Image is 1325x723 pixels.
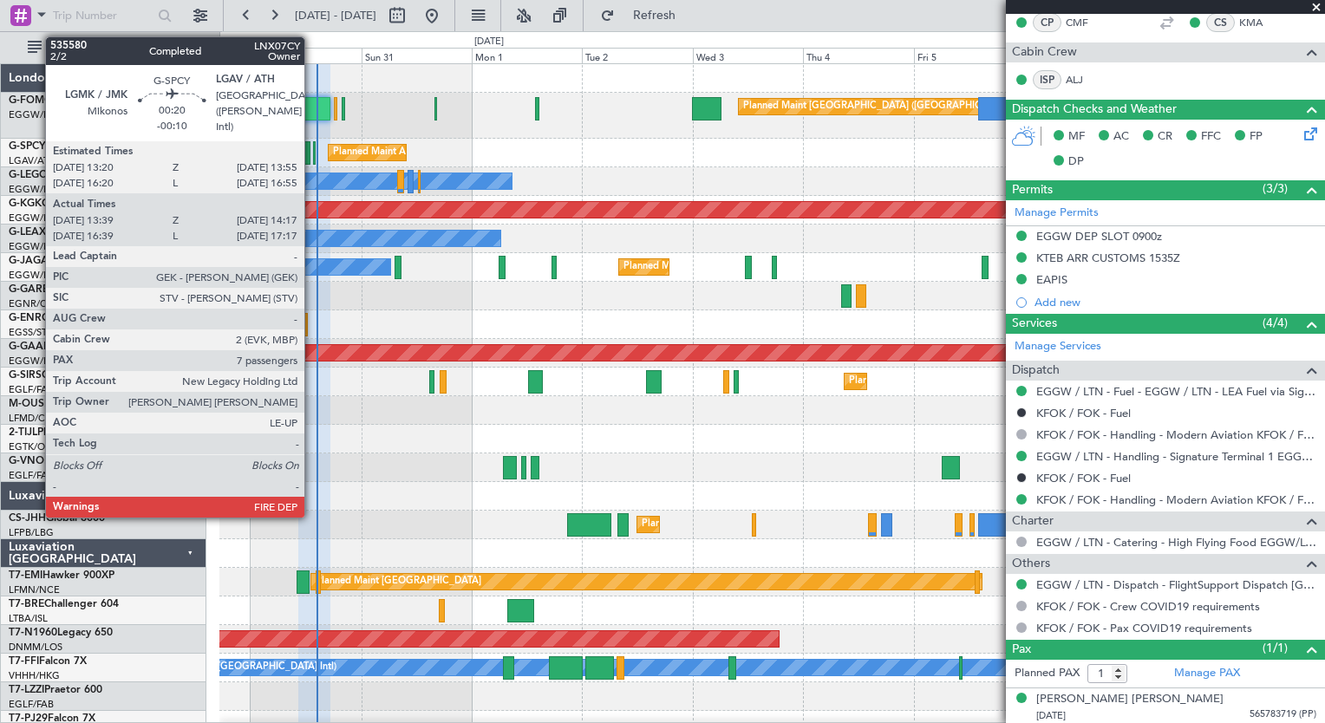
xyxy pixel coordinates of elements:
div: EAPIS [1036,272,1067,287]
div: Sat 30 [251,48,361,63]
span: Others [1012,554,1050,574]
div: ISP [1033,70,1061,89]
div: Planned Maint [GEOGRAPHIC_DATA] [316,569,481,595]
a: KFOK / FOK - Crew COVID19 requirements [1036,599,1260,614]
a: T7-LZZIPraetor 600 [9,685,102,695]
a: G-VNORChallenger 650 [9,456,126,466]
div: CP [1033,13,1061,32]
div: Sun 31 [362,48,472,63]
span: T7-LZZI [9,685,44,695]
a: G-SPCYLegacy 650 [9,141,101,152]
div: Planned Maint [GEOGRAPHIC_DATA] ([GEOGRAPHIC_DATA]) [642,511,915,537]
a: LFMN/NCE [9,583,60,596]
span: T7-BRE [9,599,44,609]
span: T7-EMI [9,570,42,581]
span: G-FOMO [9,95,53,106]
span: Pax [1012,640,1031,660]
a: LFPB/LBG [9,526,54,539]
div: [DATE] [474,35,504,49]
a: KFOK / FOK - Fuel [1036,406,1131,420]
span: G-LEGC [9,170,46,180]
span: Services [1012,314,1057,334]
a: LFMD/CEQ [9,412,59,425]
span: Refresh [618,10,691,22]
span: G-VNOR [9,456,51,466]
a: G-GARECessna Citation XLS+ [9,284,152,295]
a: EGNR/CEG [9,297,61,310]
span: FFC [1201,128,1221,146]
a: M-OUSECitation Mustang [9,399,134,409]
a: G-GAALCessna Citation XLS+ [9,342,152,352]
div: Tue 2 [582,48,692,63]
a: T7-N1960Legacy 650 [9,628,113,638]
a: Manage Services [1015,338,1101,355]
span: MF [1068,128,1085,146]
a: G-SIRSCitation Excel [9,370,108,381]
a: EGSS/STN [9,326,55,339]
span: Charter [1012,511,1054,531]
span: All Aircraft [45,42,183,54]
a: CS-JHHGlobal 6000 [9,513,105,524]
a: KFOK / FOK - Handling - Modern Aviation KFOK / FOK [1036,427,1316,442]
div: Owner Ibiza [225,254,278,280]
a: T7-FFIFalcon 7X [9,656,87,667]
a: EGGW / LTN - Fuel - EGGW / LTN - LEA Fuel via Signature in EGGW [1036,384,1316,399]
a: G-LEGCLegacy 600 [9,170,101,180]
a: EGGW/LTN [9,240,61,253]
span: FP [1250,128,1263,146]
a: DNMM/LOS [9,641,62,654]
span: M-OUSE [9,399,50,409]
a: Manage PAX [1174,665,1240,682]
a: CMF [1066,15,1105,30]
div: Planned Maint [GEOGRAPHIC_DATA] ([GEOGRAPHIC_DATA]) [743,94,1016,120]
a: G-JAGAPhenom 300 [9,256,109,266]
a: EGGW/LTN [9,183,61,196]
a: EGGW/LTN [9,269,61,282]
a: EGGW/LTN [9,355,61,368]
span: G-GAAL [9,342,49,352]
a: VHHH/HKG [9,669,60,682]
span: Dispatch Checks and Weather [1012,100,1177,120]
span: CS-JHH [9,513,46,524]
button: Refresh [592,2,696,29]
span: G-KGKG [9,199,49,209]
span: G-SPCY [9,141,46,152]
div: Mon 1 [472,48,582,63]
input: Trip Number [53,3,153,29]
span: Permits [1012,180,1053,200]
span: [DATE] [1036,709,1066,722]
a: G-LEAXCessna Citation XLS [9,227,142,238]
a: 2-TIJLPhenom 300 [9,427,98,438]
label: Planned PAX [1015,665,1080,682]
span: G-LEAX [9,227,46,238]
span: CR [1158,128,1172,146]
span: Dispatch [1012,361,1060,381]
a: EGGW/LTN [9,212,61,225]
span: 565783719 (PP) [1250,707,1316,722]
span: (4/4) [1263,314,1288,332]
a: EGLF/FAB [9,469,54,482]
div: Planned Maint [GEOGRAPHIC_DATA] ([GEOGRAPHIC_DATA]) [623,254,897,280]
div: Fri 5 [914,48,1024,63]
a: T7-BREChallenger 604 [9,599,119,609]
span: G-GARE [9,284,49,295]
a: KFOK / FOK - Handling - Modern Aviation KFOK / FOK [1036,492,1316,507]
div: [PERSON_NAME] [PERSON_NAME] [1036,691,1224,708]
div: Wed 3 [693,48,803,63]
a: EGGW / LTN - Catering - High Flying Food EGGW/LTN [1036,535,1316,550]
span: T7-N1960 [9,628,57,638]
span: DP [1068,153,1084,171]
div: CS [1206,13,1235,32]
div: KTEB ARR CUSTOMS 1535Z [1036,251,1180,265]
div: Add new [1035,295,1316,309]
span: Cabin Crew [1012,42,1077,62]
a: KMA [1239,15,1278,30]
span: (3/3) [1263,179,1288,198]
div: Planned Maint [GEOGRAPHIC_DATA] ([GEOGRAPHIC_DATA]) [849,368,1122,394]
span: 2-TIJL [9,427,37,438]
a: EGLF/FAB [9,698,54,711]
span: (1/1) [1263,639,1288,657]
span: G-JAGA [9,256,49,266]
a: G-ENRGPraetor 600 [9,313,108,323]
a: LGAV/ATH [9,154,55,167]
